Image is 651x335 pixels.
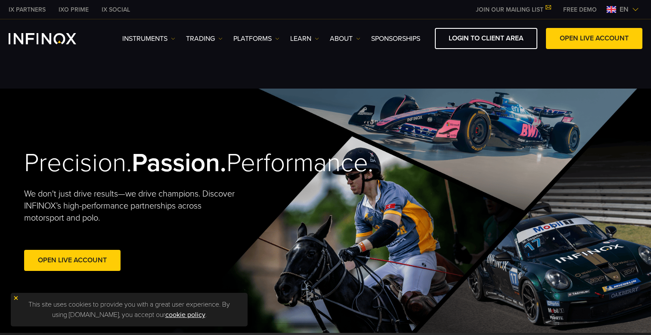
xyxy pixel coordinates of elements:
[9,33,96,44] a: INFINOX Logo
[557,5,603,14] a: INFINOX MENU
[233,34,279,44] a: PLATFORMS
[165,310,205,319] a: cookie policy
[132,148,226,178] strong: Passion.
[24,250,121,271] a: Open Live Account
[616,4,632,15] span: en
[435,28,537,49] a: LOGIN TO CLIENT AREA
[15,297,243,322] p: This site uses cookies to provide you with a great user experience. By using [DOMAIN_NAME], you a...
[24,148,295,179] h2: Precision. Performance.
[469,6,557,13] a: JOIN OUR MAILING LIST
[52,5,95,14] a: INFINOX
[290,34,319,44] a: Learn
[186,34,223,44] a: TRADING
[24,188,241,224] p: We don't just drive results—we drive champions. Discover INFINOX’s high-performance partnerships ...
[95,5,136,14] a: INFINOX
[2,5,52,14] a: INFINOX
[122,34,175,44] a: Instruments
[546,28,642,49] a: OPEN LIVE ACCOUNT
[330,34,360,44] a: ABOUT
[13,295,19,301] img: yellow close icon
[371,34,420,44] a: SPONSORSHIPS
